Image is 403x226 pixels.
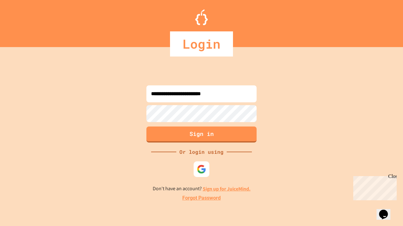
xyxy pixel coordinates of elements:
a: Forgot Password [182,194,221,202]
iframe: chat widget [351,174,397,200]
img: google-icon.svg [197,164,206,174]
div: Chat with us now!Close [3,3,43,40]
a: Sign up for JuiceMind. [203,186,251,192]
button: Sign in [146,126,257,143]
p: Don't have an account? [153,185,251,193]
img: Logo.svg [195,9,208,25]
div: Or login using [176,148,227,156]
div: Login [170,31,233,56]
iframe: chat widget [377,201,397,220]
